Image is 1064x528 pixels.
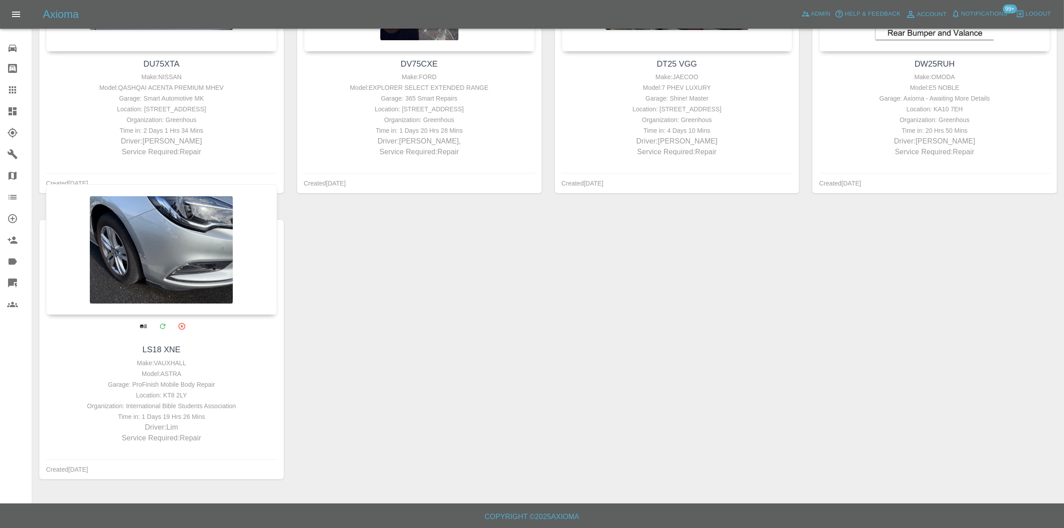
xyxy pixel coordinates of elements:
p: Service Required: Repair [821,147,1048,157]
div: Garage: 365 Smart Repairs [306,93,533,104]
span: Help & Feedback [845,9,900,19]
div: Location: [STREET_ADDRESS] [48,104,275,114]
div: Time in: 1 Days 19 Hrs 26 Mins [48,411,275,422]
div: Make: VAUXHALL [48,358,275,368]
div: Organization: Greenhous [564,114,791,125]
div: Model: EXPLORER SELECT EXTENDED RANGE [306,82,533,93]
span: Admin [811,9,831,19]
div: Garage: Smart Automotive MK [48,93,275,104]
div: Organization: International Bible Students Association [48,401,275,411]
span: Notifications [961,9,1008,19]
p: Service Required: Repair [306,147,533,157]
a: Admin [799,7,833,21]
button: Logout [1014,7,1053,21]
div: Make: JAECOO [564,72,791,82]
div: Make: NISSAN [48,72,275,82]
div: Model: 7 PHEV LUXURY [564,82,791,93]
p: Service Required: Repair [564,147,791,157]
div: Created [DATE] [819,178,861,189]
p: Service Required: Repair [48,147,275,157]
h5: Axioma [43,7,79,21]
div: Time in: 2 Days 1 Hrs 34 Mins [48,125,275,136]
div: Created [DATE] [46,464,88,475]
button: Archive [172,317,191,335]
h6: Copyright © 2025 Axioma [7,511,1057,523]
button: Notifications [949,7,1010,21]
div: Time in: 4 Days 10 Mins [564,125,791,136]
div: Created [DATE] [46,178,88,189]
a: DU75XTA [143,59,180,68]
div: Garage: Axioma - Awaiting More Details [821,93,1048,104]
div: Organization: Greenhous [306,114,533,125]
div: Model: E5 NOBLE [821,82,1048,93]
div: Time in: 20 Hrs 50 Mins [821,125,1048,136]
a: LS18 XNE [143,345,181,354]
p: Driver: [PERSON_NAME], [306,136,533,147]
p: Driver: [PERSON_NAME] [564,136,791,147]
div: Garage: ProFinish Mobile Body Repair [48,379,275,390]
div: Organization: Greenhous [821,114,1048,125]
div: Created [DATE] [304,178,346,189]
p: Driver: Lim [48,422,275,433]
div: Model: QASHQAI ACENTA PREMIUM MHEV [48,82,275,93]
div: Location: [STREET_ADDRESS] [306,104,533,114]
span: 99+ [1003,4,1017,13]
p: Service Required: Repair [48,433,275,444]
div: Organization: Greenhous [48,114,275,125]
a: Modify [153,317,172,335]
button: Help & Feedback [833,7,903,21]
a: Account [903,7,949,21]
a: DW25RUH [915,59,955,68]
p: Driver: [PERSON_NAME] [48,136,275,147]
div: Time in: 1 Days 20 Hrs 28 Mins [306,125,533,136]
div: Make: FORD [306,72,533,82]
span: Account [917,9,947,20]
div: Location: [STREET_ADDRESS] [564,104,791,114]
a: View [134,317,152,335]
div: Location: KT8 2LY [48,390,275,401]
span: Logout [1026,9,1051,19]
p: Driver: [PERSON_NAME] [821,136,1048,147]
div: Created [DATE] [562,178,604,189]
div: Model: ASTRA [48,368,275,379]
div: Make: OMODA [821,72,1048,82]
div: Garage: Shine! Master [564,93,791,104]
a: DV75CXE [401,59,438,68]
a: DT25 VGG [657,59,697,68]
div: Location: KA10 7EH [821,104,1048,114]
button: Open drawer [5,4,27,25]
